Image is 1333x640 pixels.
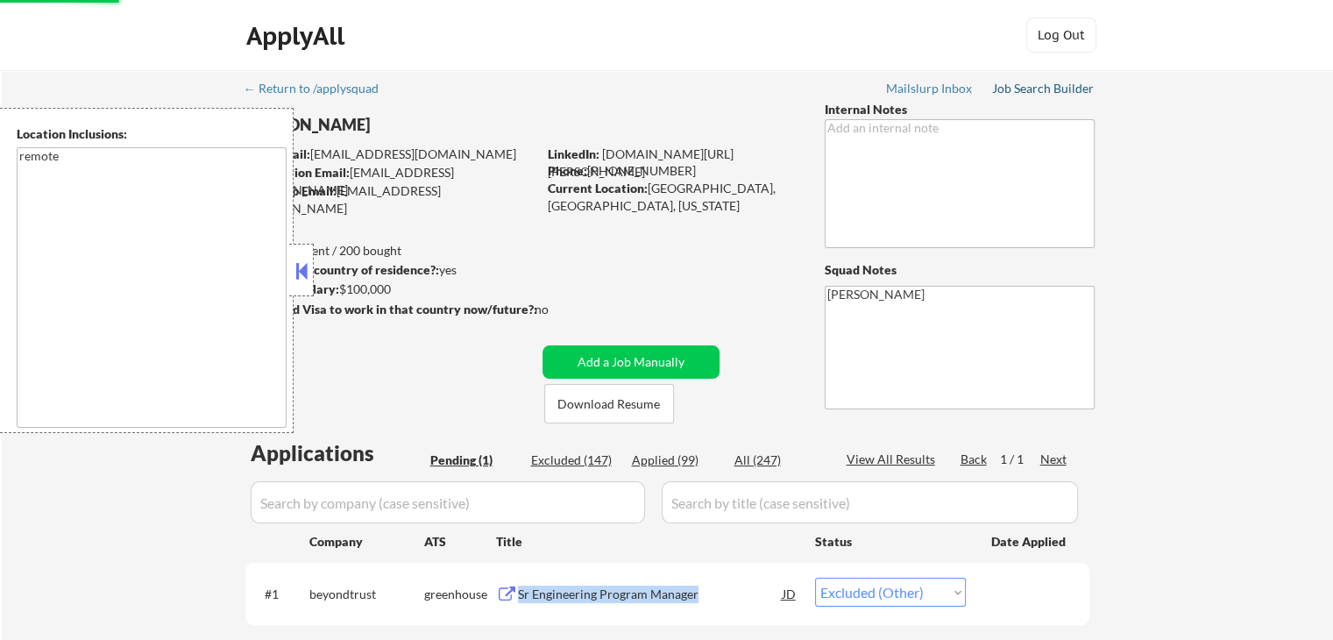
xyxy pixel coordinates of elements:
div: [PHONE_NUMBER] [548,162,796,180]
div: $100,000 [245,281,536,298]
div: ATS [424,533,496,551]
input: Search by title (case sensitive) [662,481,1078,523]
strong: Current Location: [548,181,648,196]
div: Pending (1) [430,452,518,469]
div: [GEOGRAPHIC_DATA], [GEOGRAPHIC_DATA], [US_STATE] [548,180,796,214]
div: View All Results [847,451,940,468]
strong: Will need Visa to work in that country now/future?: [245,302,537,316]
div: Sr Engineering Program Manager [518,586,783,603]
div: Location Inclusions: [17,125,287,143]
div: Job Search Builder [992,82,1095,95]
div: greenhouse [424,586,496,603]
div: [PERSON_NAME] [245,114,606,136]
div: ← Return to /applysquad [244,82,395,95]
div: [EMAIL_ADDRESS][DOMAIN_NAME] [246,164,536,198]
button: Add a Job Manually [542,345,720,379]
button: Download Resume [544,384,674,423]
input: Search by company (case sensitive) [251,481,645,523]
div: All (247) [734,452,822,469]
div: [EMAIL_ADDRESS][DOMAIN_NAME] [245,182,536,217]
div: Back [961,451,989,468]
strong: Can work in country of residence?: [245,262,439,277]
div: [EMAIL_ADDRESS][DOMAIN_NAME] [246,146,536,163]
strong: LinkedIn: [548,146,599,161]
div: #1 [265,586,295,603]
div: Next [1040,451,1068,468]
div: Title [496,533,798,551]
div: beyondtrust [309,586,424,603]
a: ← Return to /applysquad [244,82,395,99]
div: Status [815,525,966,557]
div: 1 / 1 [1000,451,1040,468]
div: 99 sent / 200 bought [245,242,536,260]
div: Squad Notes [825,261,1095,279]
a: [DOMAIN_NAME][URL][PERSON_NAME] [548,146,734,179]
div: yes [245,261,531,279]
div: Applications [251,443,424,464]
div: Applied (99) [632,452,720,469]
div: JD [781,578,798,609]
div: Company [309,533,424,551]
div: Excluded (147) [531,452,619,469]
div: no [535,301,585,318]
strong: Phone: [548,163,587,178]
div: Internal Notes [825,101,1095,118]
div: Date Applied [991,533,1068,551]
div: ApplyAll [246,21,350,51]
a: Mailslurp Inbox [886,82,974,99]
div: Mailslurp Inbox [886,82,974,95]
button: Log Out [1026,18,1096,53]
a: Job Search Builder [992,82,1095,99]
